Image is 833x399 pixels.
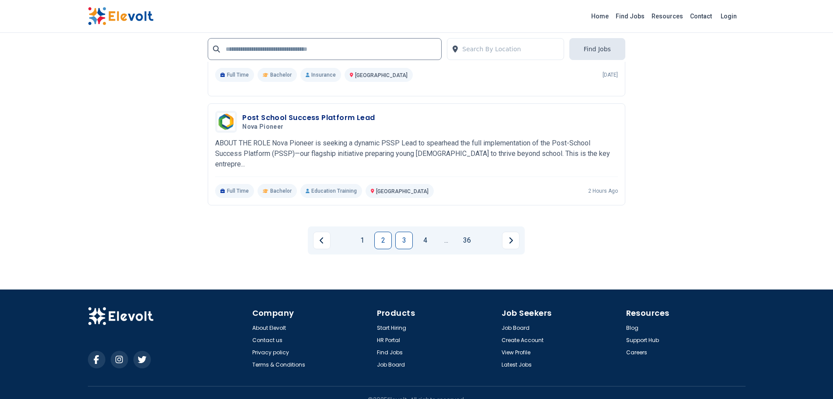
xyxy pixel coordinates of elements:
[252,307,372,319] h4: Company
[215,184,254,198] p: Full Time
[252,361,305,368] a: Terms & Conditions
[353,232,371,249] a: Page 1
[215,111,618,198] a: Nova PioneerPost School Success Platform LeadNova PioneerABOUT THE ROLE Nova Pioneer is seeking a...
[377,325,406,332] a: Start Hiring
[502,337,544,344] a: Create Account
[502,325,530,332] a: Job Board
[648,9,687,23] a: Resources
[217,113,235,131] img: Nova Pioneer
[458,232,476,249] a: Page 36
[377,307,496,319] h4: Products
[88,307,153,325] img: Elevolt
[612,9,648,23] a: Find Jobs
[300,184,362,198] p: Education Training
[355,72,408,78] span: [GEOGRAPHIC_DATA]
[376,188,429,194] span: [GEOGRAPHIC_DATA]
[242,113,375,123] h3: Post School Success Platform Lead
[242,123,283,131] span: Nova Pioneer
[377,337,400,344] a: HR Portal
[502,232,519,249] a: Next page
[626,325,638,332] a: Blog
[252,325,286,332] a: About Elevolt
[626,337,659,344] a: Support Hub
[252,337,282,344] a: Contact us
[687,9,715,23] a: Contact
[215,68,254,82] p: Full Time
[626,307,746,319] h4: Resources
[569,38,625,60] button: Find Jobs
[300,68,341,82] p: Insurance
[588,9,612,23] a: Home
[789,357,833,399] iframe: Chat Widget
[270,71,292,78] span: Bachelor
[502,307,621,319] h4: Job Seekers
[313,232,331,249] a: Previous page
[377,349,403,356] a: Find Jobs
[603,71,618,78] p: [DATE]
[437,232,455,249] a: Jump forward
[215,138,618,169] p: ABOUT THE ROLE Nova Pioneer is seeking a dynamic PSSP Lead to spearhead the full implementation o...
[395,232,413,249] a: Page 3
[502,361,532,368] a: Latest Jobs
[377,361,405,368] a: Job Board
[588,187,618,194] p: 2 hours ago
[313,232,519,249] ul: Pagination
[374,232,392,249] a: Page 2 is your current page
[88,7,153,25] img: Elevolt
[252,349,289,356] a: Privacy policy
[715,7,742,25] a: Login
[270,187,292,194] span: Bachelor
[502,349,530,356] a: View Profile
[416,232,434,249] a: Page 4
[626,349,647,356] a: Careers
